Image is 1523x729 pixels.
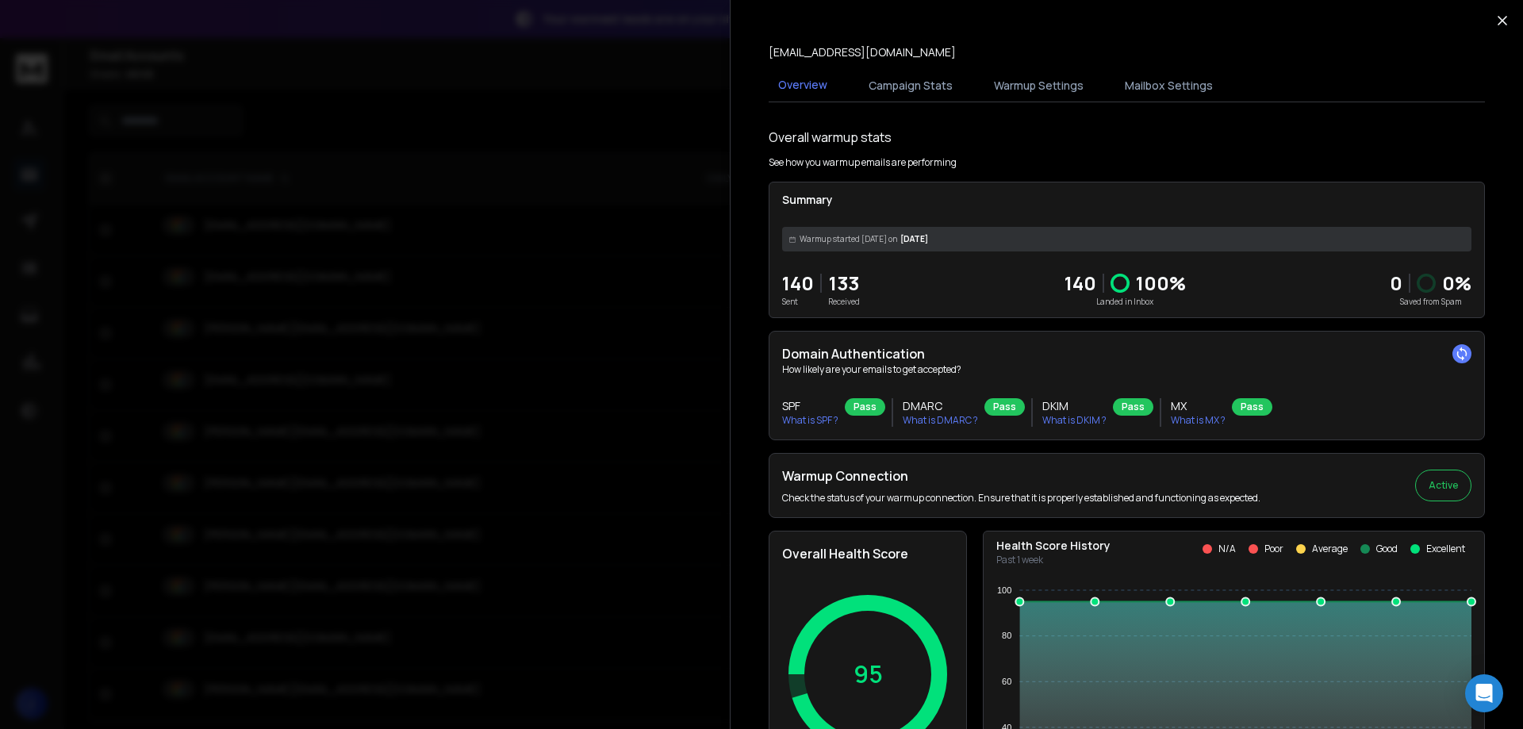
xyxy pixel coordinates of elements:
[1426,543,1465,555] p: Excellent
[782,414,838,427] p: What is SPF ?
[1376,543,1398,555] p: Good
[769,128,892,147] h1: Overall warmup stats
[1442,270,1471,296] p: 0 %
[1065,270,1096,296] p: 140
[782,363,1471,376] p: How likely are your emails to get accepted?
[996,554,1111,566] p: Past 1 week
[1171,398,1226,414] h3: MX
[1115,68,1222,103] button: Mailbox Settings
[997,585,1011,595] tspan: 100
[782,466,1260,485] h2: Warmup Connection
[903,398,978,414] h3: DMARC
[1264,543,1283,555] p: Poor
[782,492,1260,505] p: Check the status of your warmup connection. Ensure that it is properly established and functionin...
[782,544,953,563] h2: Overall Health Score
[828,270,860,296] p: 133
[996,538,1111,554] p: Health Score History
[1042,398,1107,414] h3: DKIM
[1415,470,1471,501] button: Active
[984,68,1093,103] button: Warmup Settings
[1002,631,1011,640] tspan: 80
[1312,543,1348,555] p: Average
[1218,543,1236,555] p: N/A
[1390,296,1471,308] p: Saved from Spam
[845,398,885,416] div: Pass
[782,296,814,308] p: Sent
[782,192,1471,208] p: Summary
[800,233,897,245] span: Warmup started [DATE] on
[1136,270,1186,296] p: 100 %
[828,296,860,308] p: Received
[1232,398,1272,416] div: Pass
[782,398,838,414] h3: SPF
[769,156,957,169] p: See how you warmup emails are performing
[1390,270,1402,296] strong: 0
[984,398,1025,416] div: Pass
[769,67,837,104] button: Overview
[1002,677,1011,686] tspan: 60
[782,270,814,296] p: 140
[782,227,1471,251] div: [DATE]
[782,344,1471,363] h2: Domain Authentication
[859,68,962,103] button: Campaign Stats
[903,414,978,427] p: What is DMARC ?
[1171,414,1226,427] p: What is MX ?
[1042,414,1107,427] p: What is DKIM ?
[769,44,956,60] p: [EMAIL_ADDRESS][DOMAIN_NAME]
[1113,398,1153,416] div: Pass
[1465,674,1503,712] div: Open Intercom Messenger
[1065,296,1186,308] p: Landed in Inbox
[854,660,883,689] p: 95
